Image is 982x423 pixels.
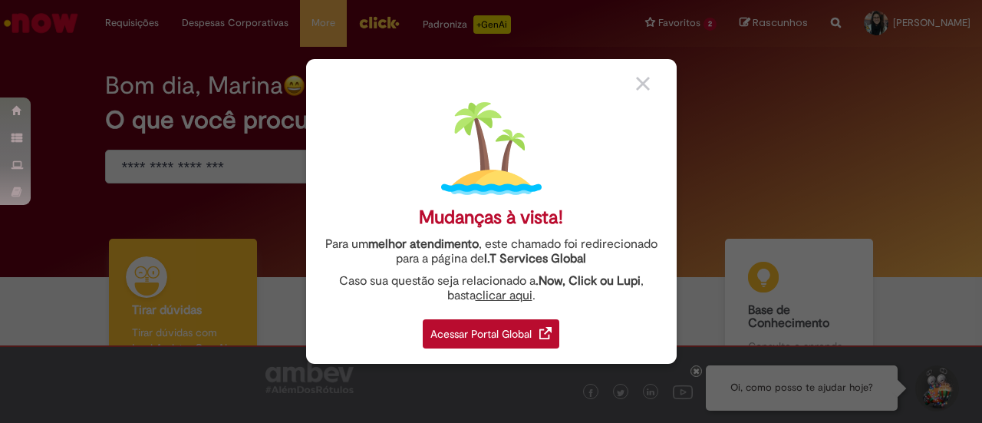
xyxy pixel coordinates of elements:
img: close_button_grey.png [636,77,650,91]
div: Para um , este chamado foi redirecionado para a página de [318,237,665,266]
a: I.T Services Global [484,243,586,266]
div: Caso sua questão seja relacionado a , basta . [318,274,665,303]
a: clicar aqui [476,279,532,303]
strong: .Now, Click ou Lupi [535,273,641,289]
div: Mudanças à vista! [419,207,563,229]
a: Acessar Portal Global [423,311,559,349]
img: redirect_link.png [539,327,552,339]
div: Acessar Portal Global [423,319,559,349]
img: island.png [441,98,542,199]
strong: melhor atendimento [368,236,479,252]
